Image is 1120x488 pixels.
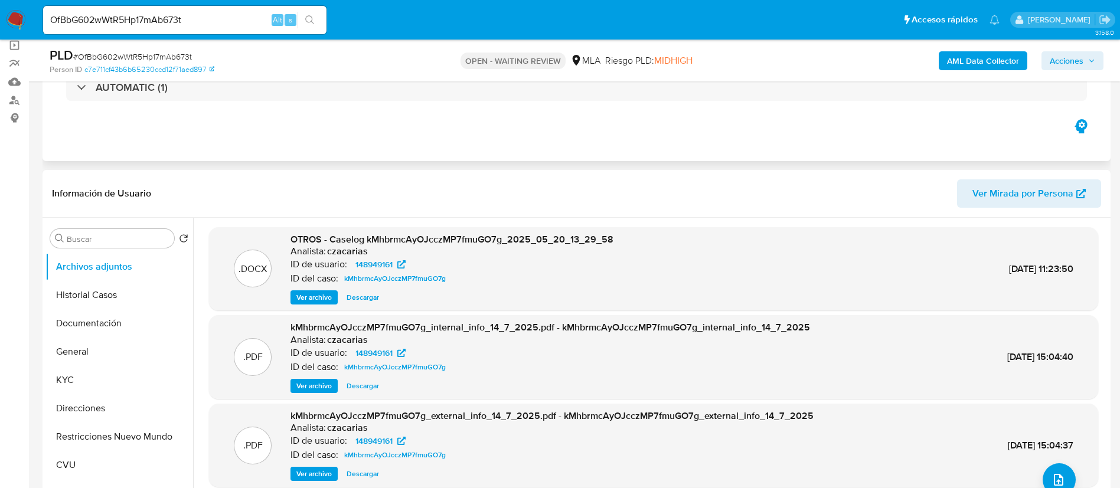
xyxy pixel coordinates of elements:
[605,54,693,67] span: Riesgo PLD:
[990,15,1000,25] a: Notificaciones
[50,45,73,64] b: PLD
[1041,51,1103,70] button: Acciones
[290,422,326,434] p: Analista:
[347,380,379,392] span: Descargar
[243,439,263,452] p: .PDF
[45,423,193,451] button: Restricciones Nuevo Mundo
[50,64,82,75] b: Person ID
[344,360,446,374] span: kMhbrmcAyOJcczMP7fmuGO7g
[461,53,566,69] p: OPEN - WAITING REVIEW
[341,379,385,393] button: Descargar
[290,435,347,447] p: ID de usuario:
[296,468,332,480] span: Ver archivo
[243,351,263,363] p: .PDF
[52,188,151,199] h1: Información de Usuario
[66,74,1087,101] div: AUTOMATIC (1)
[296,292,332,303] span: Ver archivo
[327,334,368,346] h6: czacarias
[339,360,450,374] a: kMhbrmcAyOJcczMP7fmuGO7g
[96,81,168,94] h3: AUTOMATIC (1)
[355,434,393,448] span: 148949161
[290,347,347,359] p: ID de usuario:
[45,451,193,479] button: CVU
[73,51,192,63] span: # OfBbG602wWtR5Hp17mAb673t
[341,290,385,304] button: Descargar
[957,179,1101,208] button: Ver Mirada por Persona
[355,257,393,271] span: 148949161
[239,263,267,276] p: .DOCX
[290,320,810,334] span: kMhbrmcAyOJcczMP7fmuGO7g_internal_info_14_7_2025.pdf - kMhbrmcAyOJcczMP7fmuGO7g_internal_info_14_...
[290,467,338,481] button: Ver archivo
[339,271,450,286] a: kMhbrmcAyOJcczMP7fmuGO7g
[67,234,169,244] input: Buscar
[1008,438,1073,452] span: [DATE] 15:04:37
[939,51,1027,70] button: AML Data Collector
[289,14,292,25] span: s
[912,14,978,26] span: Accesos rápidos
[947,51,1019,70] b: AML Data Collector
[327,245,368,257] h6: czacarias
[298,12,322,28] button: search-icon
[344,448,446,462] span: kMhbrmcAyOJcczMP7fmuGO7g
[45,253,193,281] button: Archivos adjuntos
[355,346,393,360] span: 148949161
[290,361,338,373] p: ID del caso:
[972,179,1073,208] span: Ver Mirada por Persona
[347,292,379,303] span: Descargar
[45,281,193,309] button: Historial Casos
[290,334,326,346] p: Analista:
[1009,262,1073,276] span: [DATE] 11:23:50
[1028,14,1095,25] p: micaela.pliatskas@mercadolibre.com
[290,273,338,284] p: ID del caso:
[348,257,413,271] a: 148949161
[273,14,282,25] span: Alt
[654,54,693,67] span: MIDHIGH
[290,258,347,270] p: ID de usuario:
[43,12,326,28] input: Buscar usuario o caso...
[347,468,379,480] span: Descargar
[45,366,193,394] button: KYC
[1050,51,1083,70] span: Acciones
[55,234,64,243] button: Buscar
[327,422,368,434] h6: czacarias
[339,448,450,462] a: kMhbrmcAyOJcczMP7fmuGO7g
[290,409,814,423] span: kMhbrmcAyOJcczMP7fmuGO7g_external_info_14_7_2025.pdf - kMhbrmcAyOJcczMP7fmuGO7g_external_info_14_...
[45,394,193,423] button: Direcciones
[290,290,338,304] button: Ver archivo
[84,64,214,75] a: c7e711cf43b6b65230ccd12f71aed897
[45,338,193,366] button: General
[296,380,332,392] span: Ver archivo
[290,449,338,461] p: ID del caso:
[344,271,446,286] span: kMhbrmcAyOJcczMP7fmuGO7g
[1007,350,1073,363] span: [DATE] 15:04:40
[290,245,326,257] p: Analista:
[290,232,613,246] span: OTROS - Caselog kMhbrmcAyOJcczMP7fmuGO7g_2025_05_20_13_29_58
[179,234,188,247] button: Volver al orden por defecto
[290,379,338,393] button: Ver archivo
[1099,14,1111,26] a: Salir
[348,346,413,360] a: 148949161
[45,309,193,338] button: Documentación
[570,54,600,67] div: MLA
[341,467,385,481] button: Descargar
[348,434,413,448] a: 148949161
[1095,28,1114,37] span: 3.158.0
